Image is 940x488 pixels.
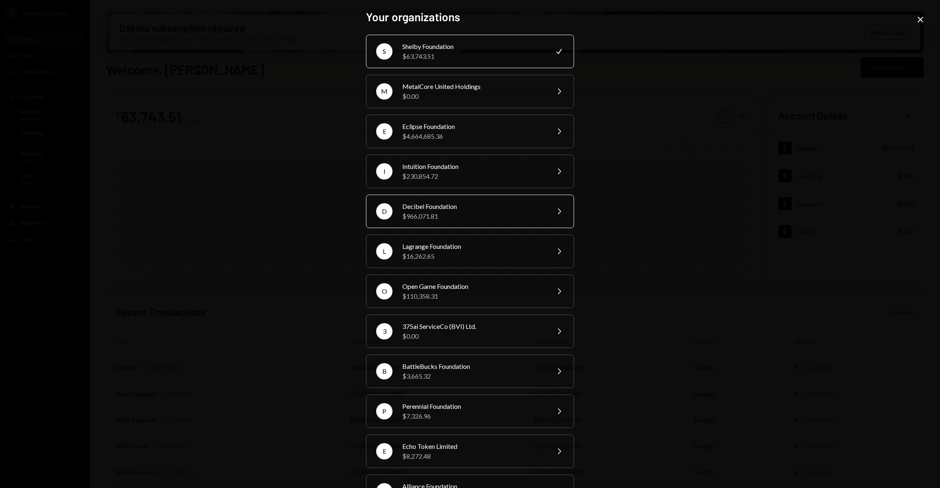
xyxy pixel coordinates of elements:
div: O [376,283,392,299]
div: D [376,203,392,220]
div: 375ai ServiceCo (BVI) Ltd. [402,322,544,331]
div: Open Game Foundation [402,282,544,291]
button: IIntuition Foundation$230,854.72 [366,155,574,188]
div: Decibel Foundation [402,202,544,211]
button: 3375ai ServiceCo (BVI) Ltd.$0.00 [366,315,574,348]
div: $0.00 [402,331,544,341]
div: $3,665.32 [402,371,544,381]
div: $110,358.31 [402,291,544,301]
div: $16,262.65 [402,251,544,261]
button: SShelby Foundation$63,743.51 [366,35,574,68]
h2: Your organizations [366,9,574,25]
div: S [376,43,392,60]
button: DDecibel Foundation$966,071.81 [366,195,574,228]
div: BattleBucks Foundation [402,362,544,371]
button: EEclipse Foundation$4,664,685.36 [366,115,574,148]
button: LLagrange Foundation$16,262.65 [366,235,574,268]
div: $8,272.48 [402,451,544,461]
div: $4,664,685.36 [402,131,544,141]
div: P [376,403,392,419]
div: $0.00 [402,91,544,101]
button: BBattleBucks Foundation$3,665.32 [366,355,574,388]
div: M [376,83,392,100]
button: OOpen Game Foundation$110,358.31 [366,275,574,308]
div: Perennial Foundation [402,401,544,411]
div: I [376,163,392,180]
div: $230,854.72 [402,171,544,181]
div: Intuition Foundation [402,162,544,171]
div: MetalCore United Holdings [402,82,544,91]
button: EEcho Token Limited$8,272.48 [366,435,574,468]
div: E [376,123,392,140]
div: Echo Token Limited [402,441,544,451]
div: L [376,243,392,260]
div: 3 [376,323,392,339]
div: $966,071.81 [402,211,544,221]
div: Eclipse Foundation [402,122,544,131]
div: $7,326.96 [402,411,544,421]
button: MMetalCore United Holdings$0.00 [366,75,574,108]
div: $63,743.51 [402,51,544,61]
div: Lagrange Foundation [402,242,544,251]
div: E [376,443,392,459]
button: PPerennial Foundation$7,326.96 [366,395,574,428]
div: B [376,363,392,379]
div: Shelby Foundation [402,42,544,51]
